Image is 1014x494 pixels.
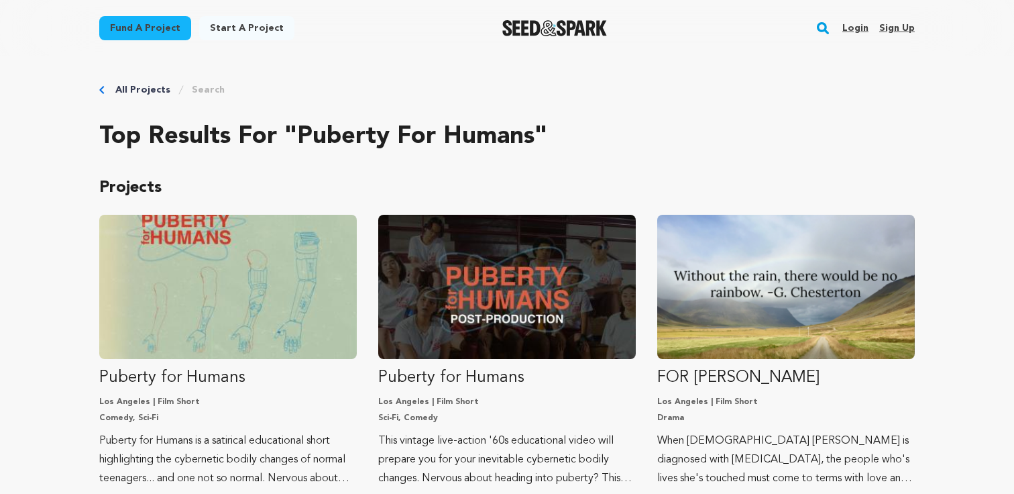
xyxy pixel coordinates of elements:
p: Los Angeles | Film Short [378,397,636,407]
p: When [DEMOGRAPHIC_DATA] [PERSON_NAME] is diagnosed with [MEDICAL_DATA], the people who's lives sh... [657,432,915,488]
a: All Projects [115,83,170,97]
p: Puberty for Humans [378,367,636,389]
p: Projects [99,177,915,199]
a: Login [842,17,868,39]
a: Fund FOR GINA [657,215,915,488]
a: Fund a project [99,16,191,40]
a: Fund Puberty for Humans [378,215,636,488]
a: Sign up [879,17,915,39]
p: Puberty for Humans is a satirical educational short highlighting the cybernetic bodily changes of... [99,432,357,488]
img: Seed&Spark Logo Dark Mode [502,20,608,36]
p: FOR [PERSON_NAME] [657,367,915,389]
a: Fund Puberty for Humans [99,215,357,488]
p: Puberty for Humans [99,367,357,389]
p: Sci-Fi, Comedy [378,413,636,424]
a: Seed&Spark Homepage [502,20,608,36]
h2: Top results for "puberty for humans" [99,123,915,150]
p: This vintage live-action '60s educational video will prepare you for your inevitable cybernetic b... [378,432,636,488]
p: Drama [657,413,915,424]
div: Breadcrumb [99,83,915,97]
a: Search [192,83,225,97]
p: Los Angeles | Film Short [99,397,357,407]
a: Start a project [199,16,294,40]
p: Comedy, Sci-Fi [99,413,357,424]
p: Los Angeles | Film Short [657,397,915,407]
